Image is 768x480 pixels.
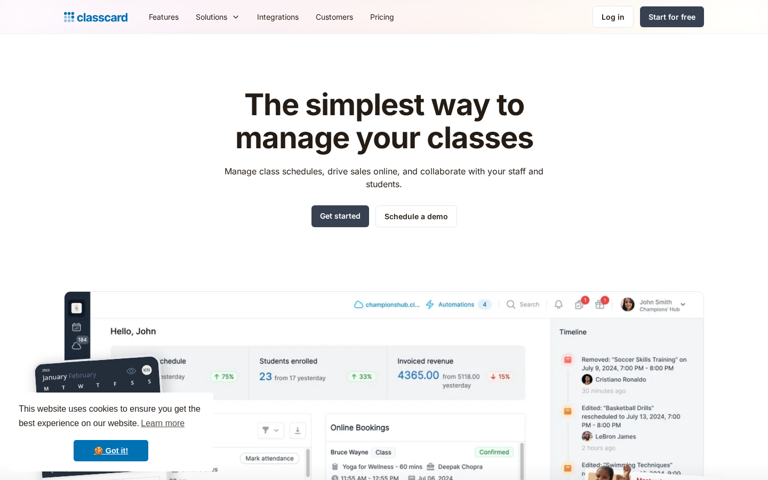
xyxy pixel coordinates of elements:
[140,5,187,29] a: Features
[196,11,227,22] div: Solutions
[649,11,695,22] div: Start for free
[9,393,213,471] div: cookieconsent
[215,165,554,190] p: Manage class schedules, drive sales online, and collaborate with your staff and students.
[640,6,704,27] a: Start for free
[602,11,625,22] div: Log in
[307,5,362,29] a: Customers
[375,205,457,227] a: Schedule a demo
[593,6,634,28] a: Log in
[64,10,127,25] a: home
[74,440,148,461] a: dismiss cookie message
[362,5,403,29] a: Pricing
[311,205,369,227] a: Get started
[215,89,554,154] h1: The simplest way to manage your classes
[249,5,307,29] a: Integrations
[19,403,203,431] span: This website uses cookies to ensure you get the best experience on our website.
[187,5,249,29] div: Solutions
[139,415,186,431] a: learn more about cookies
